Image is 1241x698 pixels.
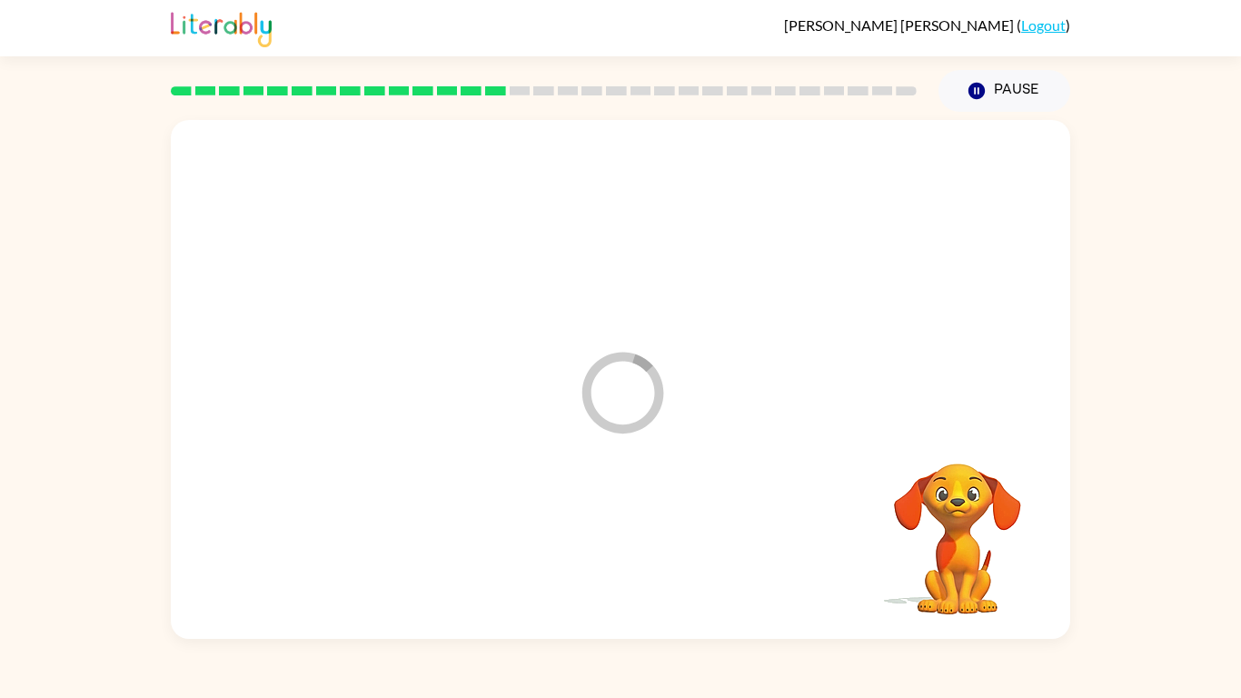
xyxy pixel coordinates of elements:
[867,435,1048,617] video: Your browser must support playing .mp4 files to use Literably. Please try using another browser.
[171,7,272,47] img: Literably
[1021,16,1066,34] a: Logout
[784,16,1017,34] span: [PERSON_NAME] [PERSON_NAME]
[784,16,1070,34] div: ( )
[938,70,1070,112] button: Pause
